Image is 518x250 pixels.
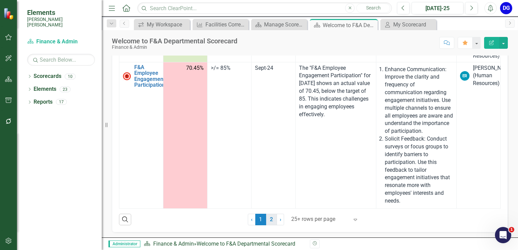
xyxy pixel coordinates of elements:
[108,241,140,247] span: Administrator
[255,64,292,72] div: Sept-24
[27,38,95,46] a: Finance & Admin
[112,45,237,50] div: Finance & Admin
[356,3,390,13] button: Search
[119,62,163,208] td: Double-Click to Edit Right Click for Context Menu
[255,214,266,225] span: 1
[495,227,511,243] iframe: Intercom live chat
[509,227,514,232] span: 1
[296,62,376,208] td: Double-Click to Edit
[385,66,453,136] p: Enhance Communication: Improve the clarity and frequency of communication regarding engagement in...
[3,7,16,20] img: ClearPoint Strategy
[27,17,95,28] small: [PERSON_NAME] [PERSON_NAME]
[27,8,95,17] span: Elements
[393,20,435,29] div: My Scorecard
[34,98,53,106] a: Reports
[112,37,237,45] div: Welcome to F&A Departmental Scorecard
[382,20,435,29] a: My Scorecard
[299,64,372,119] p: The "F&A Employee Engagement Participation" for [DATE] shows an actual value of 70.45, below the ...
[34,72,61,80] a: Scorecards
[323,21,376,29] div: Welcome to F&A Departmental Scorecard
[27,54,95,66] input: Search Below...
[385,135,453,205] p: Solicit Feedback: Conduct surveys or focus groups to identify barriers to participation. Use this...
[207,62,252,208] td: Double-Click to Edit
[134,64,165,88] a: F&A Employee Engagement Participation
[205,20,247,29] div: Facilities Corrective Maintenance Cycle Time
[253,20,305,29] a: Manage Scorecards
[186,64,204,72] span: 70.45%
[34,85,56,93] a: Elements
[137,2,392,14] input: Search ClearPoint...
[153,241,194,247] a: Finance & Admin
[280,216,281,223] span: ›
[60,86,71,92] div: 23
[414,4,461,13] div: [DATE]-25
[194,20,247,29] a: Facilities Corrective Maintenance Cycle Time
[56,99,67,105] div: 17
[136,20,188,29] a: My Workspace
[251,216,253,223] span: ‹
[264,20,305,29] div: Manage Scorecards
[456,62,500,208] td: Double-Click to Edit
[460,71,470,81] div: ER
[197,241,295,247] div: Welcome to F&A Departmental Scorecard
[144,240,305,248] div: »
[473,64,514,88] div: [PERSON_NAME] (Human Resources)
[211,65,231,71] span: >/= 85%
[266,214,277,225] a: 2
[123,72,131,80] img: Not Meeting Target
[163,62,207,208] td: Double-Click to Edit
[65,74,76,79] div: 10
[500,2,512,14] button: DG
[366,5,381,11] span: Search
[147,20,188,29] div: My Workspace
[376,62,456,208] td: Double-Click to Edit
[412,2,463,14] button: [DATE]-25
